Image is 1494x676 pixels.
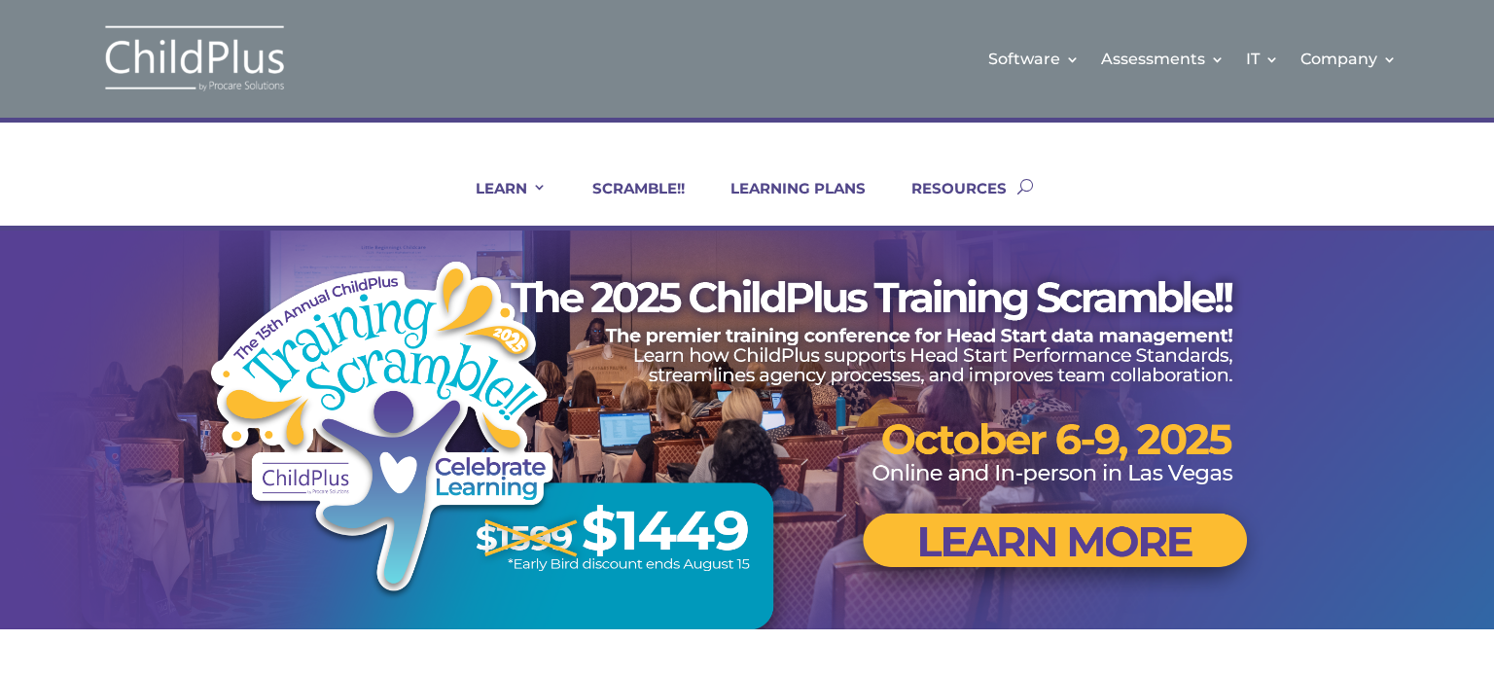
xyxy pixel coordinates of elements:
[988,19,1080,98] a: Software
[887,179,1007,226] a: RESOURCES
[451,179,547,226] a: LEARN
[1101,19,1225,98] a: Assessments
[1300,19,1397,98] a: Company
[706,179,866,226] a: LEARNING PLANS
[1246,19,1279,98] a: IT
[568,179,685,226] a: SCRAMBLE!!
